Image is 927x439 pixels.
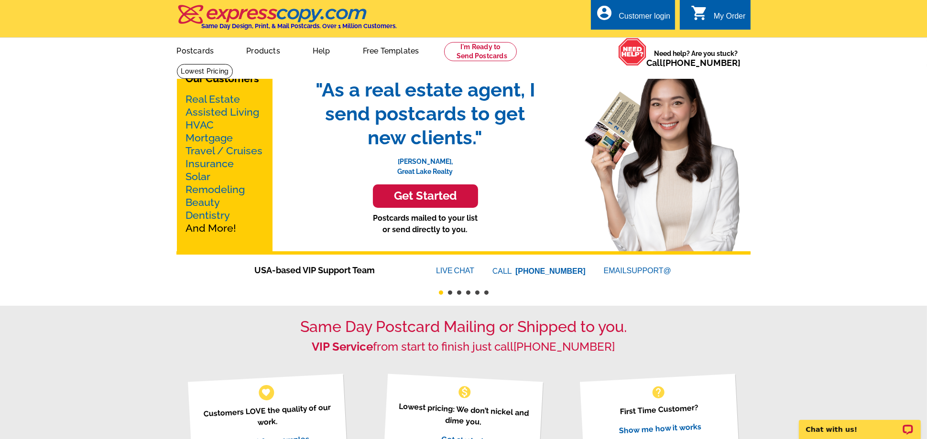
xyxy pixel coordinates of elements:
button: 1 of 6 [439,290,443,295]
a: LIVECHAT [436,267,474,275]
button: 6 of 6 [484,290,489,295]
i: shopping_cart [691,4,708,21]
img: help [618,38,647,66]
p: Lowest pricing: We don’t nickel and dime you. [396,400,531,430]
p: Customers LOVE the quality of our work. [200,401,335,431]
a: Assisted Living [186,106,260,118]
a: [PHONE_NUMBER] [663,58,741,68]
h3: Get Started [385,189,466,203]
a: Same Day Design, Print, & Mail Postcards. Over 1 Million Customers. [177,11,397,30]
a: Insurance [186,158,234,170]
span: Need help? Are you stuck? [647,49,746,68]
font: SUPPORT@ [627,265,673,277]
a: Travel / Cruises [186,145,263,157]
a: Show me how it works [619,422,702,435]
strong: VIP Service [312,340,373,353]
iframe: LiveChat chat widget [793,409,927,439]
a: account_circle Customer login [596,11,670,22]
h4: Same Day Design, Print, & Mail Postcards. Over 1 Million Customers. [202,22,397,30]
a: shopping_cart My Order [691,11,746,22]
h2: from start to finish just call [177,340,751,354]
h1: Same Day Postcard Mailing or Shipped to you. [177,318,751,336]
a: EMAILSUPPORT@ [604,267,673,275]
p: [PERSON_NAME], Great Lake Realty [306,150,545,177]
a: [PHONE_NUMBER] [515,267,586,275]
p: First Time Customer? [592,400,727,419]
div: My Order [714,12,746,25]
a: Postcards [162,39,229,61]
span: monetization_on [457,385,472,400]
a: Help [297,39,346,61]
button: 3 of 6 [457,290,461,295]
div: Customer login [619,12,670,25]
span: favorite [261,387,271,397]
p: Postcards mailed to your list or send directly to you. [306,213,545,236]
span: USA-based VIP Support Team [254,264,407,277]
font: LIVE [436,265,454,277]
a: Beauty [186,196,220,208]
a: Real Estate [186,93,240,105]
i: account_circle [596,4,613,21]
a: HVAC [186,119,214,131]
a: Dentistry [186,209,230,221]
font: CALL [492,266,513,277]
a: Mortgage [186,132,233,144]
a: Remodeling [186,183,245,195]
a: Products [231,39,295,61]
span: "As a real estate agent, I send postcards to get new clients." [306,78,545,150]
span: help [651,385,666,400]
button: 4 of 6 [466,290,470,295]
a: Solar [186,171,211,182]
a: Free Templates [348,39,435,61]
button: 5 of 6 [475,290,480,295]
a: Get Started [306,184,545,208]
span: Call [647,58,741,68]
p: And More! [186,93,263,235]
button: 2 of 6 [448,290,452,295]
a: [PHONE_NUMBER] [514,340,615,353]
